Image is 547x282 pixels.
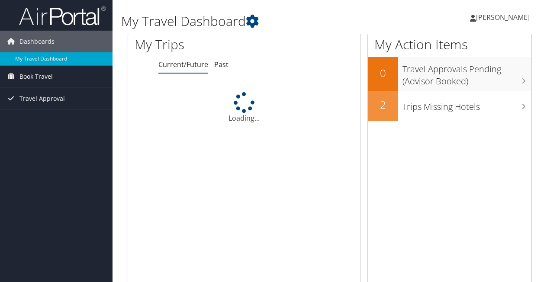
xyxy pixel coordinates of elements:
[121,12,399,30] h1: My Travel Dashboard
[368,97,398,112] h2: 2
[128,92,360,123] div: Loading...
[368,57,531,90] a: 0Travel Approvals Pending (Advisor Booked)
[368,66,398,80] h2: 0
[476,13,530,22] span: [PERSON_NAME]
[470,4,538,30] a: [PERSON_NAME]
[19,6,106,26] img: airportal-logo.png
[368,35,531,54] h1: My Action Items
[368,91,531,121] a: 2Trips Missing Hotels
[402,96,531,113] h3: Trips Missing Hotels
[402,59,531,87] h3: Travel Approvals Pending (Advisor Booked)
[214,60,228,69] a: Past
[158,60,208,69] a: Current/Future
[19,31,55,52] span: Dashboards
[135,35,257,54] h1: My Trips
[19,88,65,109] span: Travel Approval
[19,66,53,87] span: Book Travel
